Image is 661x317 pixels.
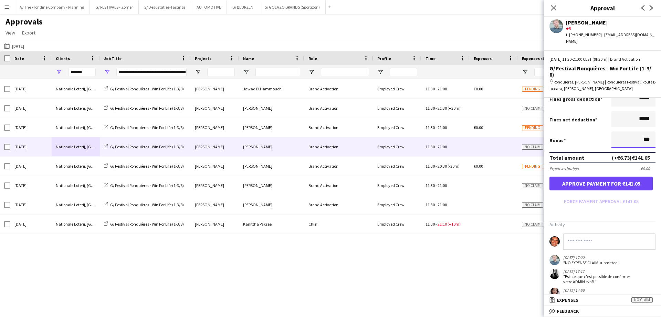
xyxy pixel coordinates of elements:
[377,144,405,149] span: Employed Crew
[448,221,461,227] span: (+10m)
[544,306,661,316] mat-expansion-panel-header: Feedback
[549,79,655,91] div: Ronquières, [PERSON_NAME] | Ronquières Festival, Route Baccara, [PERSON_NAME], [GEOGRAPHIC_DATA]
[239,157,304,176] div: [PERSON_NAME]
[549,221,655,228] h3: Activity
[104,106,184,111] a: G/ Festival Ronquières - Win For Life (1-3/8)
[239,99,304,118] div: [PERSON_NAME]
[10,137,52,156] div: [DATE]
[104,69,110,75] button: Open Filter Menu
[631,297,653,303] span: No claim
[549,255,560,265] app-user-avatar: Matteo Veiland
[304,176,373,195] div: Brand Activation
[438,106,447,111] span: 21:30
[522,222,543,227] span: No claim
[436,202,437,207] span: -
[304,137,373,156] div: Brand Activation
[377,86,405,91] span: Employed Crew
[304,157,373,176] div: Brand Activation
[448,164,460,169] span: (-30m)
[104,86,184,91] a: G/ Festival Ronquières - Win For Life (1-3/8)
[259,0,326,14] button: S/ GOLAZO BRANDS (Sportizon)
[52,79,100,98] div: Nationale Loterij, [GEOGRAPHIC_DATA]
[207,68,235,76] input: Projects Filter Input
[563,255,619,260] div: [DATE] 17:22
[612,154,650,161] div: (+€6.73) €141.05
[22,30,35,36] span: Export
[104,125,184,130] a: G/ Festival Ronquières - Win For Life (1-3/8)
[522,69,528,75] button: Open Filter Menu
[10,99,52,118] div: [DATE]
[239,176,304,195] div: [PERSON_NAME]
[377,202,405,207] span: Employed Crew
[191,157,239,176] div: [PERSON_NAME]
[549,154,584,161] div: Total amount
[474,86,483,91] span: €0.00
[191,118,239,137] div: [PERSON_NAME]
[52,157,100,176] div: Nationale Loterij, [GEOGRAPHIC_DATA]
[377,183,405,188] span: Employed Crew
[641,166,655,171] div: €0.00
[522,164,543,169] span: Pending
[474,125,483,130] span: €0.00
[426,144,435,149] span: 11:30
[522,56,554,61] span: Expenses status
[6,30,15,36] span: View
[255,68,300,76] input: Name Filter Input
[549,65,655,78] div: G/ Festival Ronquières - Win For Life (1-3/8)
[243,56,254,61] span: Name
[304,215,373,234] div: Chief
[10,118,52,137] div: [DATE]
[549,269,560,279] app-user-avatar: Tess Wouters
[104,183,184,188] a: G/ Festival Ronquières - Win For Life (1-3/8)
[522,145,543,150] span: No claim
[110,202,184,207] span: G/ Festival Ronquières - Win For Life (1-3/8)
[52,118,100,137] div: Nationale Loterij, [GEOGRAPHIC_DATA]
[239,215,304,234] div: Kanittha Paksee
[426,56,436,61] span: Time
[239,195,304,214] div: [PERSON_NAME]
[549,166,579,171] div: Expenses budget
[110,86,184,91] span: G/ Festival Ronquières - Win For Life (1-3/8)
[522,125,543,130] span: Pending
[304,118,373,137] div: Brand Activation
[426,221,435,227] span: 11:30
[377,164,405,169] span: Employed Crew
[239,137,304,156] div: [PERSON_NAME]
[426,86,435,91] span: 11:30
[104,144,184,149] a: G/ Festival Ronquières - Win For Life (1-3/8)
[436,144,437,149] span: -
[56,69,62,75] button: Open Filter Menu
[436,125,437,130] span: -
[10,195,52,214] div: [DATE]
[436,164,437,169] span: -
[10,157,52,176] div: [DATE]
[239,79,304,98] div: Jawad El Hammouchi
[68,68,96,76] input: Clients Filter Input
[563,288,589,293] div: [DATE] 14:50
[448,106,461,111] span: (+30m)
[544,295,661,305] mat-expansion-panel-header: ExpensesNo claim
[14,56,24,61] span: Date
[321,68,369,76] input: Role Filter Input
[566,19,655,26] div: [PERSON_NAME]
[90,0,139,14] button: G/ FESTIVALS - Zomer
[3,42,25,50] button: [DATE]
[426,183,435,188] span: 11:30
[438,183,447,188] span: 21:00
[52,195,100,214] div: Nationale Loterij, [GEOGRAPHIC_DATA]
[436,86,437,91] span: -
[191,195,239,214] div: [PERSON_NAME]
[426,125,435,130] span: 11:30
[52,99,100,118] div: Nationale Loterij, [GEOGRAPHIC_DATA]
[191,137,239,156] div: [PERSON_NAME]
[195,56,211,61] span: Projects
[377,125,405,130] span: Employed Crew
[104,221,184,227] a: G/ Festival Ronquières - Win For Life (1-3/8)
[438,86,447,91] span: 21:00
[52,215,100,234] div: Nationale Loterij, [GEOGRAPHIC_DATA]
[549,288,560,298] app-user-avatar: Kanittha Paksee
[549,137,566,143] label: Bonus
[474,56,492,61] span: Expenses
[377,106,405,111] span: Employed Crew
[436,221,437,227] span: -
